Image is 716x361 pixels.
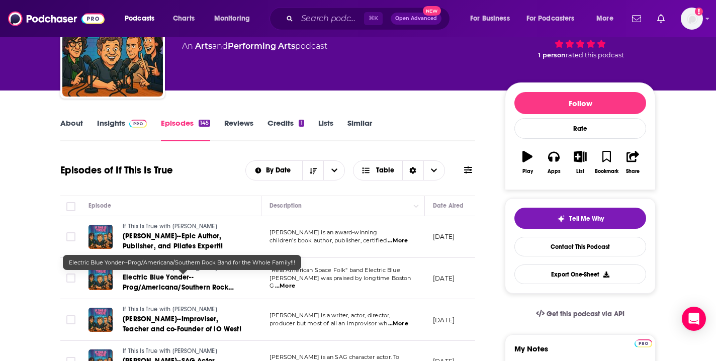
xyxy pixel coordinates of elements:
input: Search podcasts, credits, & more... [297,11,364,27]
span: and [212,41,228,51]
span: [PERSON_NAME] is a writer, actor, director, [270,312,390,319]
p: [DATE] [433,232,455,241]
button: open menu [323,161,344,180]
span: Monitoring [214,12,250,26]
div: Play [522,168,533,174]
a: If This Is True with [PERSON_NAME] [123,305,243,314]
span: Charts [173,12,195,26]
span: ...More [275,282,295,290]
span: For Business [470,12,510,26]
span: Toggle select row [66,232,75,241]
a: Lists [318,118,333,141]
div: Episode [88,200,111,212]
div: Apps [548,168,561,174]
img: User Profile [681,8,703,30]
span: If This Is True with [PERSON_NAME] [123,347,217,354]
span: [PERSON_NAME]--Epic Author, Publisher, and Pilates Expert!! [123,232,223,250]
div: Description [270,200,302,212]
span: New [423,6,441,16]
span: Table [376,167,394,174]
a: Arts [195,41,212,51]
div: 1 [299,120,304,127]
button: open menu [520,11,589,27]
button: Show profile menu [681,8,703,30]
div: Share [626,168,640,174]
span: Toggle select row [66,274,75,283]
a: Electric Blue Yonder--Prog/Americana/Southern Rock Band for the Whole Family!!! [123,273,243,293]
span: If This Is True with [PERSON_NAME] [123,264,217,272]
button: Choose View [353,160,445,180]
button: Column Actions [410,200,422,212]
img: tell me why sparkle [557,215,565,223]
span: More [596,12,613,26]
a: Show notifications dropdown [653,10,669,27]
button: Sort Direction [302,161,323,180]
span: producer but most of all an improvisor wh [270,320,387,327]
button: Follow [514,92,646,114]
span: [PERSON_NAME] was praised by longtime Boston G [270,275,411,290]
div: An podcast [182,40,327,52]
span: ...More [388,237,408,245]
span: ...More [388,320,408,328]
a: Episodes145 [161,118,210,141]
span: 1 person [538,51,566,59]
span: [PERSON_NAME] is an SAG character actor. To [270,353,399,360]
div: List [576,168,584,174]
span: rated this podcast [566,51,624,59]
button: Export One-Sheet [514,264,646,284]
button: tell me why sparkleTell Me Why [514,208,646,229]
div: Sort Direction [402,161,423,180]
div: Bookmark [595,168,618,174]
span: children’s book author, publisher, certified [270,237,387,244]
a: InsightsPodchaser Pro [97,118,147,141]
a: About [60,118,83,141]
span: For Podcasters [526,12,575,26]
a: Performing Arts [228,41,295,51]
button: Play [514,144,541,180]
div: Search podcasts, credits, & more... [279,7,460,30]
a: Reviews [224,118,253,141]
img: Podchaser Pro [635,339,652,347]
a: Show notifications dropdown [628,10,645,27]
span: Electric Blue Yonder--Prog/Americana/Southern Rock Band for the Whole Family!!! [123,273,234,302]
svg: Add a profile image [695,8,703,16]
div: Open Intercom Messenger [682,307,706,331]
div: Date Aired [433,200,464,212]
span: Podcasts [125,12,154,26]
button: open menu [207,11,263,27]
button: List [567,144,593,180]
img: Podchaser Pro [129,120,147,128]
span: ⌘ K [364,12,383,25]
a: If This Is True with [PERSON_NAME] [123,222,243,231]
span: Electric Blue Yonder--Prog/Americana/Southern Rock Band for the Whole Family!!! [69,259,295,266]
button: open menu [463,11,522,27]
a: [PERSON_NAME]--Epic Author, Publisher, and Pilates Expert!! [123,231,243,251]
p: [DATE] [433,316,455,324]
a: Similar [347,118,372,141]
a: Credits1 [267,118,304,141]
button: Bookmark [593,144,619,180]
span: [PERSON_NAME]--Improviser, Teacher and co-Founder of iO West! [123,315,241,333]
span: Open Advanced [395,16,437,21]
span: If This Is True with [PERSON_NAME] [123,223,217,230]
a: Charts [166,11,201,27]
button: Apps [541,144,567,180]
img: Podchaser - Follow, Share and Rate Podcasts [8,9,105,28]
a: [PERSON_NAME]--Improviser, Teacher and co-Founder of iO West! [123,314,243,334]
button: open menu [589,11,626,27]
span: By Date [266,167,294,174]
a: Pro website [635,338,652,347]
button: Share [620,144,646,180]
span: Tell Me Why [569,215,604,223]
button: open menu [246,167,303,174]
a: Contact This Podcast [514,237,646,256]
span: Toggle select row [66,315,75,324]
span: Logged in as anaresonate [681,8,703,30]
a: Get this podcast via API [528,302,633,326]
span: Get this podcast via API [547,310,624,318]
div: 145 [199,120,210,127]
span: If This Is True with [PERSON_NAME] [123,306,217,313]
p: [DATE] [433,274,455,283]
h2: Choose List sort [245,160,345,180]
